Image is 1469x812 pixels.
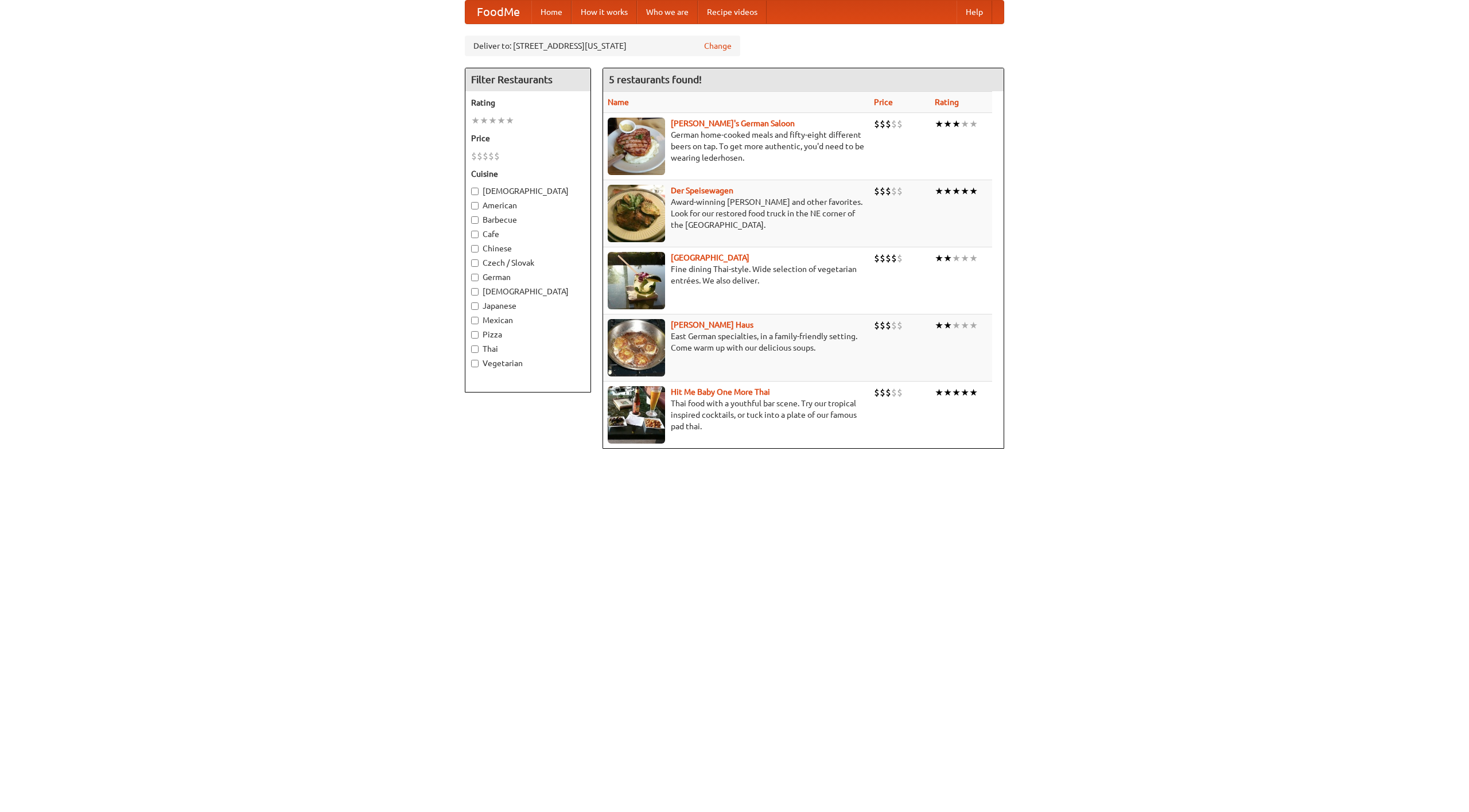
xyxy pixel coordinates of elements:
[885,386,891,399] li: $
[897,386,903,399] li: $
[874,98,893,107] a: Price
[471,245,479,252] input: Chinese
[961,252,969,265] li: ★
[891,319,897,332] li: $
[471,200,585,211] label: American
[952,252,961,265] li: ★
[891,386,897,399] li: $
[471,216,479,224] input: Barbecue
[943,252,952,265] li: ★
[880,118,885,130] li: $
[471,188,479,195] input: [DEMOGRAPHIC_DATA]
[671,387,770,397] a: Hit Me Baby One More Thai
[608,98,629,107] a: Name
[506,114,514,127] li: ★
[609,74,702,85] ng-pluralize: 5 restaurants found!
[880,185,885,197] li: $
[494,150,500,162] li: $
[572,1,637,24] a: How it works
[880,319,885,332] li: $
[969,252,978,265] li: ★
[897,118,903,130] li: $
[880,386,885,399] li: $
[885,118,891,130] li: $
[471,302,479,310] input: Japanese
[935,98,959,107] a: Rating
[471,185,585,197] label: [DEMOGRAPHIC_DATA]
[471,274,479,281] input: German
[891,185,897,197] li: $
[471,214,585,226] label: Barbecue
[671,320,753,329] a: [PERSON_NAME] Haus
[471,331,479,339] input: Pizza
[943,185,952,197] li: ★
[471,231,479,238] input: Cafe
[935,386,943,399] li: ★
[874,319,880,332] li: $
[897,185,903,197] li: $
[897,252,903,265] li: $
[471,257,585,269] label: Czech / Slovak
[671,253,749,262] a: [GEOGRAPHIC_DATA]
[874,386,880,399] li: $
[885,252,891,265] li: $
[698,1,767,24] a: Recipe videos
[471,150,477,162] li: $
[897,319,903,332] li: $
[874,185,880,197] li: $
[471,271,585,283] label: German
[471,286,585,297] label: [DEMOGRAPHIC_DATA]
[531,1,572,24] a: Home
[671,119,795,128] a: [PERSON_NAME]'s German Saloon
[943,386,952,399] li: ★
[969,386,978,399] li: ★
[969,185,978,197] li: ★
[961,118,969,130] li: ★
[471,133,585,144] h5: Price
[671,186,733,195] b: Der Speisewagen
[885,319,891,332] li: $
[961,386,969,399] li: ★
[497,114,506,127] li: ★
[608,319,665,376] img: kohlhaus.jpg
[608,386,665,444] img: babythai.jpg
[957,1,992,24] a: Help
[471,288,479,296] input: [DEMOGRAPHIC_DATA]
[885,185,891,197] li: $
[483,150,488,162] li: $
[471,300,585,312] label: Japanese
[952,319,961,332] li: ★
[471,114,480,127] li: ★
[935,319,943,332] li: ★
[465,36,740,56] div: Deliver to: [STREET_ADDRESS][US_STATE]
[471,317,479,324] input: Mexican
[891,252,897,265] li: $
[471,314,585,326] label: Mexican
[961,185,969,197] li: ★
[608,252,665,309] img: satay.jpg
[943,319,952,332] li: ★
[608,129,865,164] p: German home-cooked meals and fifty-eight different beers on tap. To get more authentic, you'd nee...
[704,40,732,52] a: Change
[935,252,943,265] li: ★
[637,1,698,24] a: Who we are
[465,1,531,24] a: FoodMe
[608,196,865,231] p: Award-winning [PERSON_NAME] and other favorites. Look for our restored food truck in the NE corne...
[488,114,497,127] li: ★
[471,168,585,180] h5: Cuisine
[488,150,494,162] li: $
[608,185,665,242] img: speisewagen.jpg
[608,263,865,286] p: Fine dining Thai-style. Wide selection of vegetarian entrées. We also deliver.
[608,331,865,353] p: East German specialties, in a family-friendly setting. Come warm up with our delicious soups.
[471,259,479,267] input: Czech / Slovak
[969,118,978,130] li: ★
[471,228,585,240] label: Cafe
[471,97,585,108] h5: Rating
[880,252,885,265] li: $
[935,185,943,197] li: ★
[471,343,585,355] label: Thai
